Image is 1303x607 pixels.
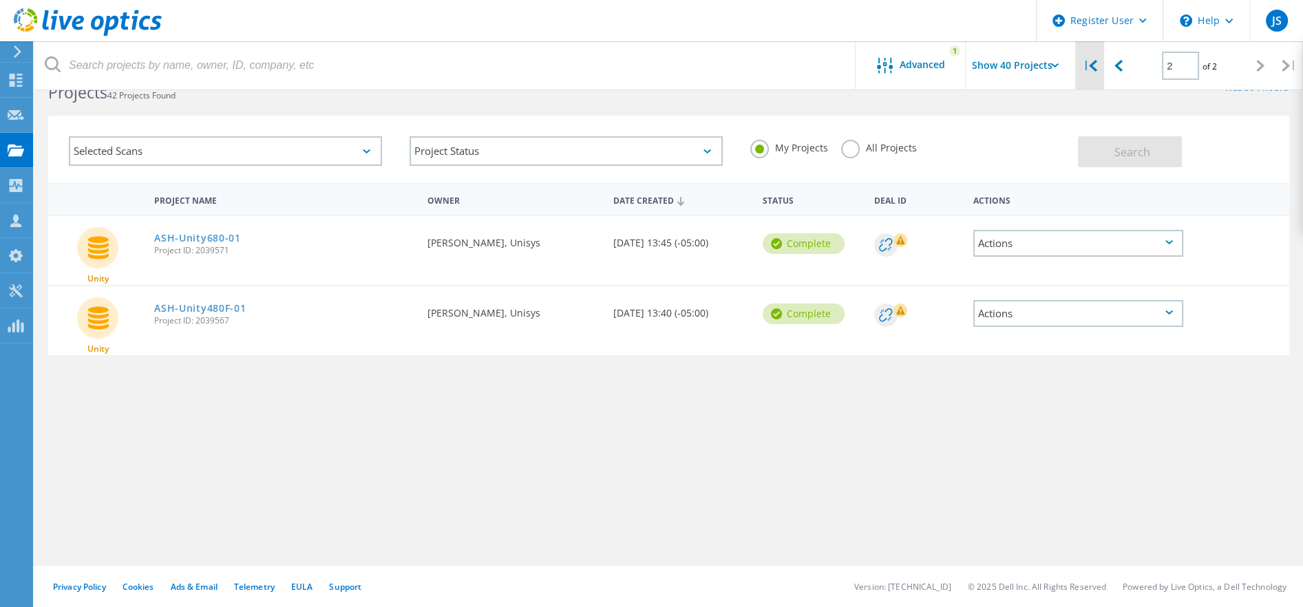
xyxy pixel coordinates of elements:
[154,303,246,313] a: ASH-Unity480F-01
[1114,145,1150,160] span: Search
[171,581,218,593] a: Ads & Email
[410,136,723,166] div: Project Status
[234,581,275,593] a: Telemetry
[750,140,827,153] label: My Projects
[87,345,109,353] span: Unity
[756,187,867,212] div: Status
[867,187,966,212] div: Deal Id
[421,187,606,212] div: Owner
[900,60,945,70] span: Advanced
[1180,14,1192,27] svg: \n
[763,233,845,254] div: Complete
[854,581,951,593] li: Version: [TECHNICAL_ID]
[973,230,1183,257] div: Actions
[973,300,1183,327] div: Actions
[34,41,856,89] input: Search projects by name, owner, ID, company, etc
[606,187,755,213] div: Date Created
[421,286,606,332] div: [PERSON_NAME], Unisys
[763,303,845,324] div: Complete
[107,89,176,101] span: 42 Projects Found
[606,216,755,262] div: [DATE] 13:45 (-05:00)
[154,317,414,325] span: Project ID: 2039567
[1275,41,1303,90] div: |
[421,216,606,262] div: [PERSON_NAME], Unisys
[147,187,421,212] div: Project Name
[968,581,1106,593] li: © 2025 Dell Inc. All Rights Reserved
[1076,41,1104,90] div: |
[1123,581,1286,593] li: Powered by Live Optics, a Dell Technology
[87,275,109,283] span: Unity
[154,246,414,255] span: Project ID: 2039571
[1203,61,1217,72] span: of 2
[123,581,154,593] a: Cookies
[329,581,361,593] a: Support
[1271,15,1281,26] span: JS
[1078,136,1182,167] button: Search
[69,136,382,166] div: Selected Scans
[291,581,312,593] a: EULA
[606,286,755,332] div: [DATE] 13:40 (-05:00)
[53,581,106,593] a: Privacy Policy
[14,29,162,39] a: Live Optics Dashboard
[966,187,1190,212] div: Actions
[154,233,241,243] a: ASH-Unity680-01
[841,140,916,153] label: All Projects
